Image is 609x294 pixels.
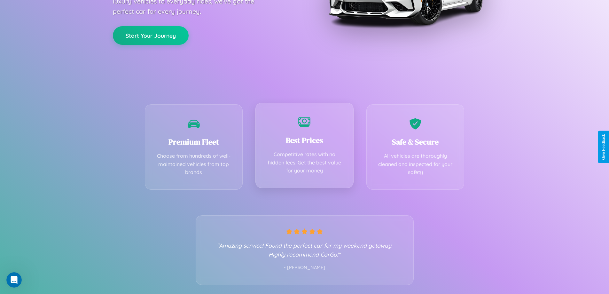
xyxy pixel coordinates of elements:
p: All vehicles are thoroughly cleaned and inspected for your safety [376,152,455,177]
h3: Premium Fleet [155,137,233,147]
iframe: Intercom live chat [6,272,22,288]
h3: Best Prices [265,135,344,146]
p: "Amazing service! Found the perfect car for my weekend getaway. Highly recommend CarGo!" [209,241,401,259]
p: Competitive rates with no hidden fees. Get the best value for your money [265,150,344,175]
p: Choose from hundreds of well-maintained vehicles from top brands [155,152,233,177]
h3: Safe & Secure [376,137,455,147]
div: Give Feedback [601,134,606,160]
button: Start Your Journey [113,26,189,45]
p: - [PERSON_NAME] [209,264,401,272]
